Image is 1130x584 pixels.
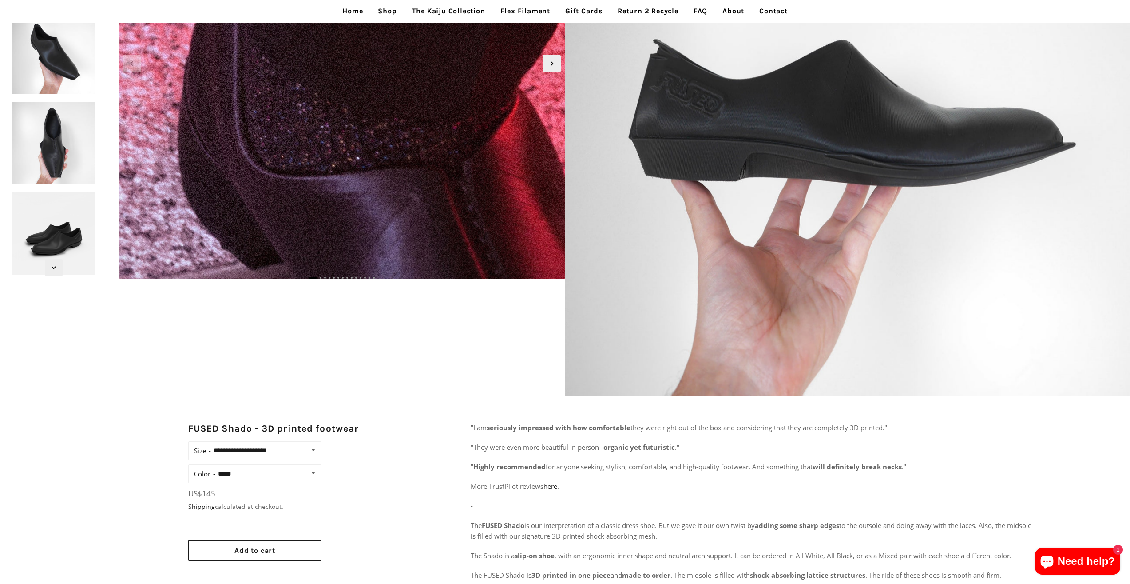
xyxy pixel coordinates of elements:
a: Shipping [188,502,215,512]
span: Go to slide 14 [373,277,375,279]
inbox-online-store-chat: Shopify online store chat [1032,548,1123,577]
strong: adding some sharp edges [755,521,839,530]
div: Previous slide [123,55,141,72]
strong: FUSED Shado [482,521,524,530]
b: Highly recommended [473,462,546,471]
span: they were right out of the box and considering that they are completely 3D printed." [630,423,887,432]
strong: slip-on shoe [515,551,555,560]
span: - [471,501,473,510]
span: . [557,482,559,491]
label: Size [194,444,211,457]
h2: FUSED Shado - 3D printed footwear [188,422,377,435]
img: [3D printed Shoes] - lightweight custom 3dprinted shoes sneakers sandals fused footwear [11,10,96,96]
span: The FUSED Shado is and . The midsole is filled with . The ride of these shoes is smooth and firm. [471,571,1001,580]
span: Go to slide 8 [346,277,348,279]
strong: made to order [622,571,670,580]
span: More TrustPilot reviews [471,482,543,491]
span: Go to slide 5 [333,277,335,279]
div: Next slide [543,55,561,72]
b: organic yet futuristic [603,443,675,452]
span: Go to slide 13 [369,277,370,279]
span: Go to slide 10 [355,277,357,279]
span: Go to slide 2 [320,277,321,279]
img: [3D printed Shoes] - lightweight custom 3dprinted shoes sneakers sandals fused footwear [11,191,96,276]
strong: shock-absorbing lattice structures [750,571,865,580]
span: "I am [471,423,487,432]
span: " [471,462,473,471]
span: The is our interpretation of a classic dress shoe. But we gave it our own twist by to the outsole... [471,521,1031,540]
p: The Shado is a , with an ergonomic inner shape and neutral arch support. It can be ordered in All... [471,550,1036,561]
a: here [543,482,557,492]
span: here [543,482,557,491]
b: seriously impressed with how comfortable [487,423,630,432]
b: will definitely break necks [813,462,902,471]
div: calculated at checkout. [188,502,321,512]
label: Color [194,468,215,480]
span: Go to slide 1 [309,277,317,279]
span: for anyone seeking stylish, comfortable, and high-quality footwear. And something that [546,462,813,471]
span: Go to slide 12 [364,277,366,279]
strong: 3D printed in one piece [531,571,611,580]
span: Go to slide 4 [329,277,330,279]
span: Add to cart [234,546,275,555]
span: Go to slide 11 [360,277,361,279]
span: Go to slide 9 [351,277,353,279]
span: ." [902,462,906,471]
span: Go to slide 7 [342,277,344,279]
img: [3D printed Shoes] - lightweight custom 3dprinted shoes sneakers sandals fused footwear [11,100,96,186]
span: "They were even more beautiful in person-- [471,443,603,452]
span: Go to slide 3 [324,277,326,279]
span: US$145 [188,488,215,499]
span: ." [675,443,679,452]
span: Go to slide 6 [337,277,339,279]
button: Add to cart [188,540,321,561]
